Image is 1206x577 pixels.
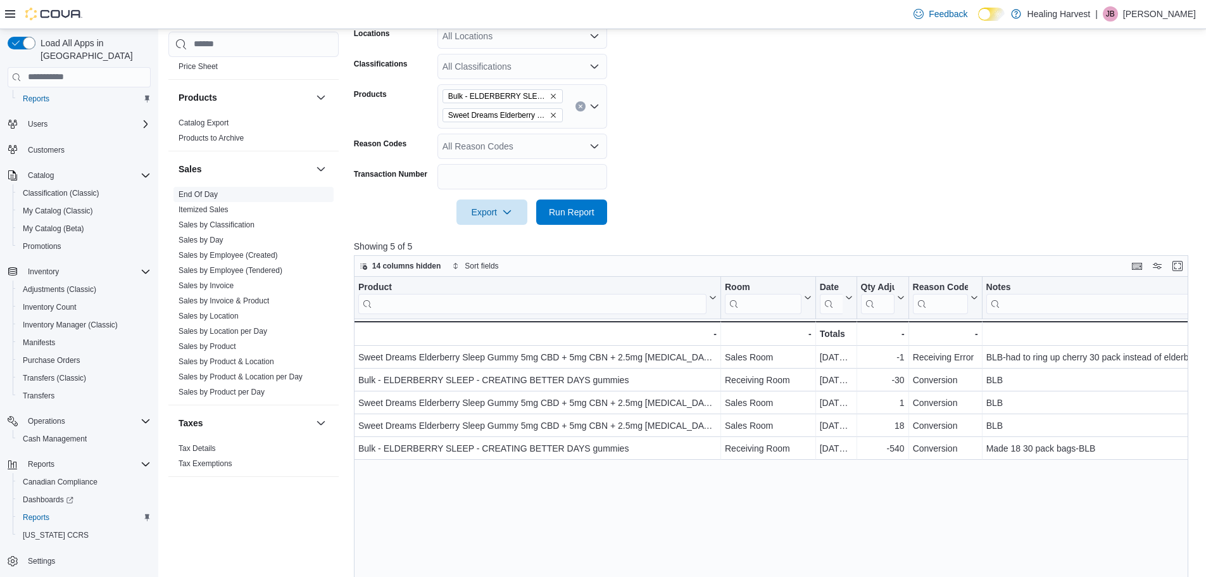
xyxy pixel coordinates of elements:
button: Reason Code [912,281,977,314]
span: Inventory Count [23,302,77,312]
a: Sales by Invoice & Product [179,296,269,305]
a: Settings [23,554,60,569]
span: Canadian Compliance [23,477,97,487]
div: [DATE] 6:59:57 PM [819,350,852,365]
button: Remove Bulk - ELDERBERRY SLEEP - CREATING BETTER DAYS gummies from selection in this group [550,92,557,100]
a: Tax Exemptions [179,459,232,468]
span: Sweet Dreams Elderberry Sleep Gummy 5mg CBD + 5mg CBN + 2.5mg Melatonin - 30 Count - Healing Harvest [443,108,563,122]
button: Users [23,117,53,132]
button: Keyboard shortcuts [1129,258,1145,274]
div: Jennifer Brown [1103,6,1118,22]
button: Inventory [23,264,64,279]
span: Cash Management [18,431,151,447]
button: 14 columns hidden [355,258,446,274]
span: My Catalog (Beta) [23,224,84,234]
button: Open list of options [589,31,600,41]
span: Promotions [23,241,61,251]
a: Sales by Product & Location [179,357,274,366]
div: Totals [819,326,852,341]
span: Products to Archive [179,133,244,143]
a: My Catalog (Beta) [18,221,89,236]
div: Reason Code [912,281,967,293]
a: Inventory Count [18,300,82,315]
span: Operations [28,416,65,426]
span: Sales by Employee (Tendered) [179,265,282,276]
div: Sweet Dreams Elderberry Sleep Gummy 5mg CBD + 5mg CBN + 2.5mg [MEDICAL_DATA] - 30 Count - Healing... [358,395,717,410]
span: Users [28,119,47,129]
div: Room [725,281,801,314]
div: Conversion [912,372,977,388]
span: Sweet Dreams Elderberry Sleep Gummy 5mg CBD + 5mg CBN + 2.5mg [MEDICAL_DATA] - 30 Count - Healing... [448,109,547,122]
button: Customers [3,141,156,159]
div: -30 [860,372,904,388]
span: My Catalog (Classic) [23,206,93,216]
span: Sales by Product [179,341,236,352]
span: Dashboards [23,495,73,505]
p: [PERSON_NAME] [1123,6,1196,22]
div: Taxes [168,441,339,476]
span: Reports [28,459,54,469]
span: Adjustments (Classic) [23,284,96,295]
button: Users [3,115,156,133]
button: Sort fields [447,258,503,274]
span: Classification (Classic) [23,188,99,198]
div: 1 [860,395,904,410]
button: Catalog [3,167,156,184]
span: Sales by Product & Location [179,357,274,367]
span: Load All Apps in [GEOGRAPHIC_DATA] [35,37,151,62]
button: Run Report [536,200,607,225]
span: Sales by Classification [179,220,254,230]
button: Transfers [13,387,156,405]
button: Qty Adjusted [860,281,904,314]
p: Showing 5 of 5 [354,240,1197,253]
span: Customers [28,145,65,155]
h3: Taxes [179,417,203,429]
span: Catalog [23,168,151,183]
span: Transfers [23,391,54,401]
a: Manifests [18,335,60,350]
a: Products to Archive [179,134,244,143]
span: Tax Exemptions [179,459,232,469]
span: Purchase Orders [18,353,151,368]
div: - [860,326,904,341]
a: Sales by Day [179,236,223,244]
a: Sales by Employee (Tendered) [179,266,282,275]
a: Sales by Employee (Created) [179,251,278,260]
button: Products [179,91,311,104]
span: Reports [23,94,49,104]
a: Reports [18,91,54,106]
button: Taxes [313,415,329,431]
div: Products [168,115,339,151]
a: Sales by Product [179,342,236,351]
a: Catalog Export [179,118,229,127]
button: Cash Management [13,430,156,448]
div: Product [358,281,707,293]
div: [DATE] 5:56:15 PM [819,418,852,433]
span: Catalog Export [179,118,229,128]
span: Dark Mode [978,21,979,22]
div: Reason Code [912,281,967,314]
span: Purchase Orders [23,355,80,365]
div: [DATE] 5:53:00 PM [819,441,852,456]
span: Canadian Compliance [18,474,151,490]
div: Qty Adjusted [860,281,894,293]
a: Sales by Invoice [179,281,234,290]
span: Transfers [18,388,151,403]
label: Classifications [354,59,408,69]
a: Canadian Compliance [18,474,103,490]
div: Pricing [168,59,339,79]
span: Export [464,200,520,225]
div: Bulk - ELDERBERRY SLEEP - CREATING BETTER DAYS gummies [358,441,717,456]
button: Transfers (Classic) [13,369,156,387]
span: Manifests [18,335,151,350]
div: 18 [860,418,904,433]
span: Inventory [28,267,59,277]
input: Dark Mode [978,8,1005,21]
button: Canadian Compliance [13,473,156,491]
a: [US_STATE] CCRS [18,528,94,543]
a: Sales by Location per Day [179,327,267,336]
a: Price Sheet [179,62,218,71]
span: Bulk - ELDERBERRY SLEEP - CREATING BETTER DAYS gummies [448,90,547,103]
span: Transfers (Classic) [23,373,86,383]
a: Sales by Location [179,312,239,320]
